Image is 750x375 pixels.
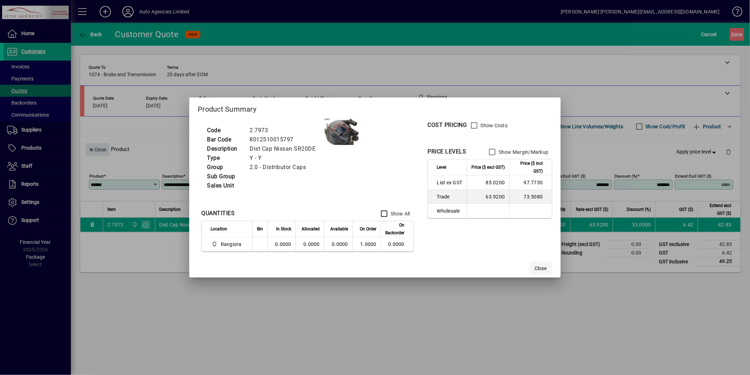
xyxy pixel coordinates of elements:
label: Show Costs [479,122,508,129]
td: Type [203,153,246,163]
div: COST PRICING [428,121,467,129]
td: 85.0200 [467,175,509,190]
td: Bar Code [203,135,246,144]
td: Description [203,144,246,153]
div: PRICE LEVELS [428,147,466,156]
span: Bin [257,225,263,233]
span: 1.0000 [360,241,376,247]
span: Wholesale [437,207,463,214]
td: 2.7973 [246,126,324,135]
span: Level [437,163,447,171]
td: 0.0000 [296,237,324,251]
span: Trade [437,193,463,200]
td: 73.5080 [509,190,552,204]
td: 8012510015797 [246,135,324,144]
td: 2.0 - Distributor Caps [246,163,324,172]
td: 97.7730 [509,175,552,190]
td: 0.0000 [381,237,413,251]
label: Show All [389,210,410,217]
div: QUANTITIES [201,209,235,218]
label: Show Margin/Markup [497,149,549,156]
span: On Backorder [385,221,404,237]
td: Y - Y [246,153,324,163]
td: 0.0000 [267,237,296,251]
span: Location [211,225,227,233]
span: Rangiora [211,240,245,248]
span: Price ($ incl GST) [514,159,543,175]
span: On Order [360,225,376,233]
span: Price ($ excl GST) [472,163,505,171]
td: Sales Unit [203,181,246,190]
td: Group [203,163,246,172]
td: 0.0000 [324,237,352,251]
td: Sub Group [203,172,246,181]
td: Code [203,126,246,135]
h2: Product Summary [189,97,560,118]
td: 63.9200 [467,190,509,204]
span: List ex GST [437,179,463,186]
button: Close [530,262,552,275]
span: Allocated [302,225,320,233]
span: Close [535,265,547,272]
img: contain [324,118,359,145]
span: Available [330,225,348,233]
span: Rangiora [221,241,242,248]
td: Dist Cap Nissan SR20DE [246,144,324,153]
span: In Stock [276,225,291,233]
